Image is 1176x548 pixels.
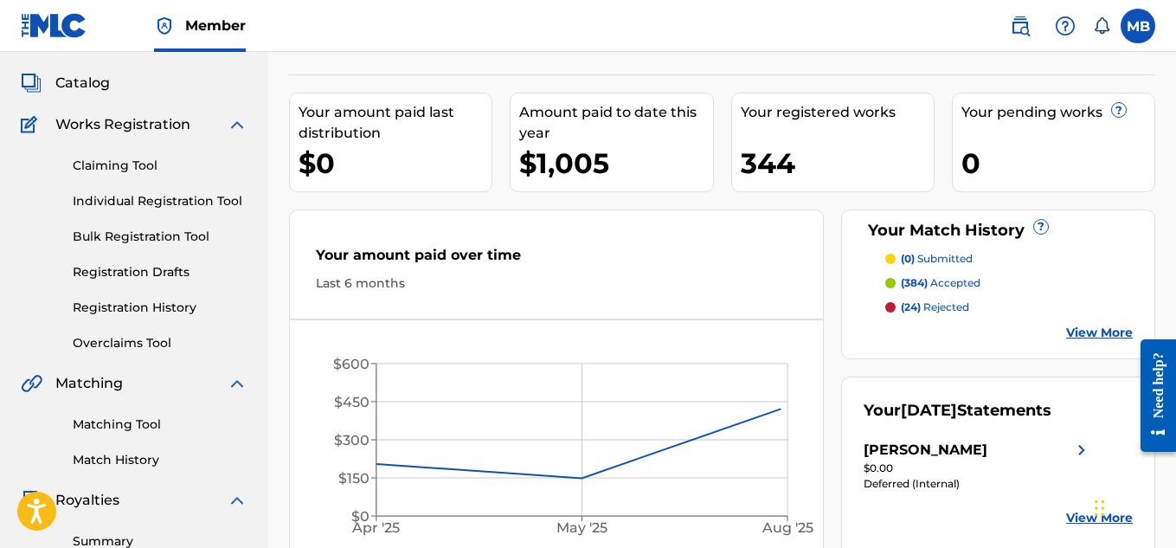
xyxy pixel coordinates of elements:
img: MLC Logo [21,13,87,38]
div: Your Match History [864,219,1133,242]
div: 344 [741,144,934,183]
div: Last 6 months [316,274,797,293]
div: Amount paid to date this year [519,102,712,144]
img: Royalties [21,490,42,511]
img: Top Rightsholder [154,16,175,36]
a: (24) rejected [885,300,1133,315]
span: (0) [901,252,915,265]
a: (384) accepted [885,275,1133,291]
tspan: $600 [333,356,370,372]
div: Your amount paid last distribution [299,102,492,144]
div: Notifications [1093,17,1110,35]
a: Matching Tool [73,416,247,434]
span: ? [1034,220,1048,234]
iframe: Chat Widget [1089,465,1176,548]
div: Help [1048,9,1083,43]
tspan: Apr '25 [352,520,401,537]
div: User Menu [1121,9,1155,43]
img: right chevron icon [1071,440,1092,461]
a: View More [1066,324,1133,342]
tspan: $450 [334,394,370,410]
a: SummarySummary [21,31,125,52]
div: Widżet czatu [1089,465,1176,548]
a: Bulk Registration Tool [73,228,247,246]
a: Match History [73,451,247,469]
a: Overclaims Tool [73,334,247,352]
a: Registration Drafts [73,263,247,281]
span: Member [185,16,246,35]
tspan: Aug '25 [762,520,813,537]
div: [PERSON_NAME] [864,440,987,461]
tspan: $0 [351,508,370,525]
img: help [1055,16,1076,36]
img: expand [227,373,247,394]
span: ? [1112,103,1126,117]
img: search [1010,16,1031,36]
div: Your registered works [741,102,934,123]
p: accepted [901,275,980,291]
p: rejected [901,300,969,315]
a: Claiming Tool [73,157,247,175]
span: Works Registration [55,114,190,135]
span: Royalties [55,490,119,511]
tspan: $300 [334,432,370,448]
img: expand [227,114,247,135]
div: 0 [961,144,1154,183]
img: Works Registration [21,114,43,135]
div: $0.00 [864,461,1092,476]
a: CatalogCatalog [21,73,110,93]
a: View More [1066,509,1133,527]
a: Public Search [1003,9,1038,43]
a: Registration History [73,299,247,317]
tspan: May '25 [556,520,607,537]
span: Matching [55,373,123,394]
span: (24) [901,300,921,313]
div: Przeciągnij [1095,482,1105,534]
span: [DATE] [901,401,957,420]
iframe: Resource Center [1128,326,1176,466]
a: (0) submitted [885,251,1133,267]
span: (384) [901,276,928,289]
a: Individual Registration Tool [73,192,247,210]
tspan: $150 [338,470,370,487]
span: Catalog [55,73,110,93]
div: Deferred (Internal) [864,476,1092,492]
div: Your amount paid over time [316,245,797,274]
div: $1,005 [519,144,712,183]
a: [PERSON_NAME]right chevron icon$0.00Deferred (Internal) [864,440,1092,492]
img: Catalog [21,73,42,93]
p: submitted [901,251,973,267]
div: Your pending works [961,102,1154,123]
img: Matching [21,373,42,394]
div: Your Statements [864,399,1051,422]
img: expand [227,490,247,511]
div: $0 [299,144,492,183]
